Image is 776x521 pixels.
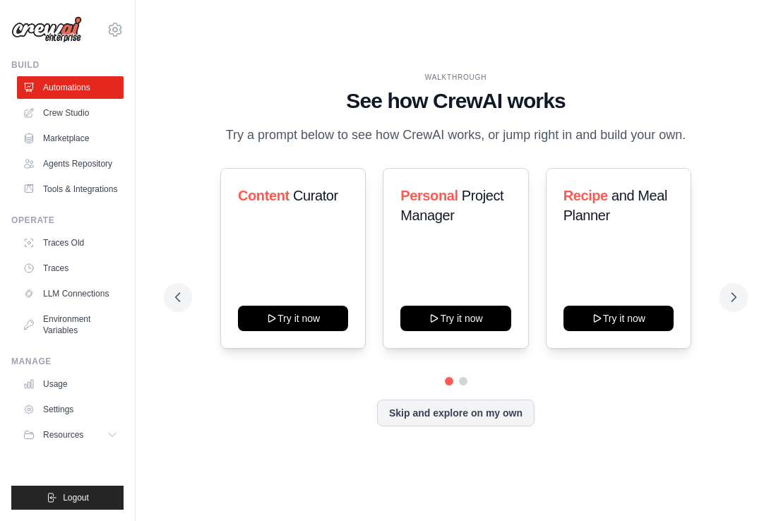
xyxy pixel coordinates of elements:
div: Build [11,59,124,71]
a: Crew Studio [17,102,124,124]
a: Automations [17,76,124,99]
span: Curator [293,188,338,203]
a: Traces Old [17,232,124,254]
p: Try a prompt below to see how CrewAI works, or jump right in and build your own. [219,125,693,145]
button: Try it now [400,306,511,331]
span: and Meal Planner [563,188,667,223]
a: LLM Connections [17,282,124,305]
button: Skip and explore on my own [377,400,535,426]
div: WALKTHROUGH [175,72,736,83]
button: Resources [17,424,124,446]
a: Settings [17,398,124,421]
div: Manage [11,356,124,367]
span: Content [238,188,289,203]
span: Logout [63,492,89,503]
a: Traces [17,257,124,280]
span: Resources [43,429,83,441]
a: Marketplace [17,127,124,150]
a: Tools & Integrations [17,178,124,200]
a: Usage [17,373,124,395]
button: Try it now [238,306,348,331]
a: Agents Repository [17,152,124,175]
span: Recipe [563,188,608,203]
button: Logout [11,486,124,510]
img: Logo [11,16,82,43]
span: Personal [400,188,458,203]
a: Environment Variables [17,308,124,342]
h1: See how CrewAI works [175,88,736,114]
button: Try it now [563,306,674,331]
div: Operate [11,215,124,226]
